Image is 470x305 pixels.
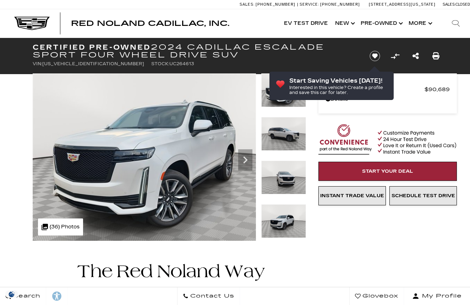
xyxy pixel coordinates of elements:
[332,9,357,38] a: New
[261,73,306,107] img: Certified Used 2024 Crystal White Tricoat Cadillac Sport image 1
[405,9,435,38] button: More
[425,84,450,94] span: $90,689
[318,186,386,205] a: Instant Trade Value
[71,19,229,28] span: Red Noland Cadillac, Inc.
[188,291,234,301] span: Contact Us
[33,43,151,51] strong: Certified Pre-Owned
[404,287,470,305] button: Open user profile menu
[326,84,425,94] span: Red [PERSON_NAME]
[419,291,462,301] span: My Profile
[256,2,295,7] span: [PHONE_NUMBER]
[412,51,419,61] a: Share this Certified Pre-Owned 2024 Cadillac Escalade Sport Four Wheel Drive SUV
[151,61,169,66] span: Stock:
[261,117,306,151] img: Certified Used 2024 Crystal White Tricoat Cadillac Sport image 2
[361,291,398,301] span: Glovebox
[261,204,306,238] img: Certified Used 2024 Crystal White Tricoat Cadillac Sport image 4
[33,43,357,59] h1: 2024 Cadillac Escalade Sport Four Wheel Drive SUV
[326,94,450,104] a: Details
[369,2,436,7] a: [STREET_ADDRESS][US_STATE]
[14,17,50,30] img: Cadillac Dark Logo with Cadillac White Text
[280,9,332,38] a: EV Test Drive
[392,193,455,199] span: Schedule Test Drive
[320,2,360,7] span: [PHONE_NUMBER]
[432,51,439,61] a: Print this Certified Pre-Owned 2024 Cadillac Escalade Sport Four Wheel Drive SUV
[240,2,297,6] a: Sales: [PHONE_NUMBER]
[349,287,404,305] a: Glovebox
[38,218,83,235] div: (36) Photos
[33,73,256,241] img: Certified Used 2024 Crystal White Tricoat Cadillac Sport image 1
[455,2,470,7] span: Closed
[169,61,194,66] span: UC264613
[4,290,20,298] img: Opt-Out Icon
[71,20,229,27] a: Red Noland Cadillac, Inc.
[240,2,255,7] span: Sales:
[300,2,319,7] span: Service:
[4,290,20,298] section: Click to Open Cookie Consent Modal
[318,162,457,181] a: Start Your Deal
[297,2,362,6] a: Service: [PHONE_NUMBER]
[326,84,450,94] a: Red [PERSON_NAME] $90,689
[367,50,383,62] button: Save vehicle
[443,2,455,7] span: Sales:
[42,61,144,66] span: [US_VEHICLE_IDENTIFICATION_NUMBER]
[33,61,42,66] span: VIN:
[389,186,457,205] a: Schedule Test Drive
[238,149,252,171] div: Next
[362,168,413,174] span: Start Your Deal
[11,291,40,301] span: Search
[177,287,240,305] a: Contact Us
[390,51,400,61] button: Compare vehicle
[357,9,405,38] a: Pre-Owned
[261,161,306,194] img: Certified Used 2024 Crystal White Tricoat Cadillac Sport image 3
[320,193,384,199] span: Instant Trade Value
